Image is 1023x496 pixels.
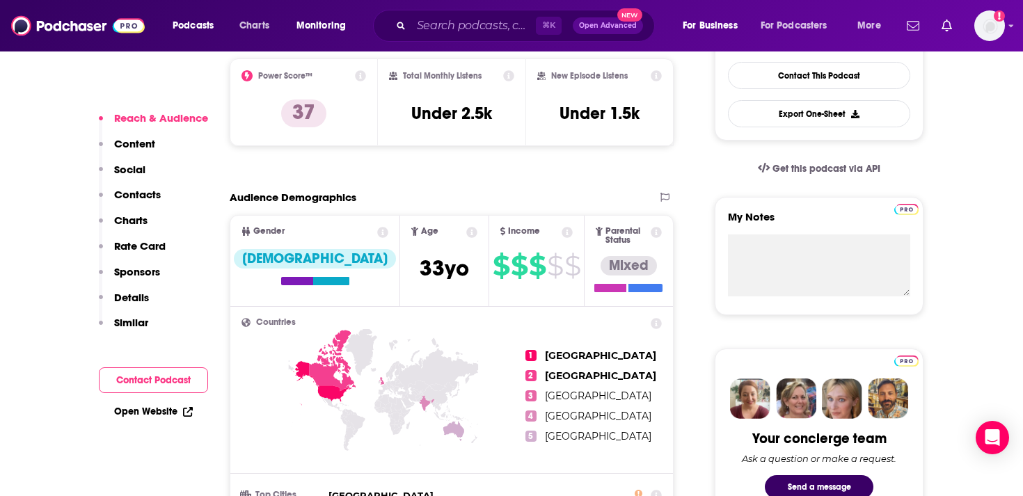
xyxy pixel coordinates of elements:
[747,152,891,186] a: Get this podcast via API
[114,239,166,253] p: Rate Card
[114,163,145,176] p: Social
[894,355,919,367] img: Podchaser Pro
[403,71,482,81] h2: Total Monthly Listens
[617,8,642,22] span: New
[11,13,145,39] img: Podchaser - Follow, Share and Rate Podcasts
[683,16,738,35] span: For Business
[411,15,536,37] input: Search podcasts, credits, & more...
[730,378,770,419] img: Sydney Profile
[545,430,651,442] span: [GEOGRAPHIC_DATA]
[99,239,166,265] button: Rate Card
[508,227,540,236] span: Income
[936,14,958,38] a: Show notifications dropdown
[772,163,880,175] span: Get this podcast via API
[114,214,148,227] p: Charts
[99,188,161,214] button: Contacts
[421,227,438,236] span: Age
[545,410,651,422] span: [GEOGRAPHIC_DATA]
[901,14,925,38] a: Show notifications dropdown
[564,255,580,277] span: $
[420,255,469,282] span: 33 yo
[114,111,208,125] p: Reach & Audience
[230,15,278,37] a: Charts
[99,291,149,317] button: Details
[560,103,640,124] h3: Under 1.5k
[99,111,208,137] button: Reach & Audience
[994,10,1005,22] svg: Add a profile image
[99,265,160,291] button: Sponsors
[545,349,656,362] span: [GEOGRAPHIC_DATA]
[894,353,919,367] a: Pro website
[894,202,919,215] a: Pro website
[573,17,643,34] button: Open AdvancedNew
[114,137,155,150] p: Content
[99,316,148,342] button: Similar
[857,16,881,35] span: More
[525,390,537,401] span: 3
[536,17,562,35] span: ⌘ K
[163,15,232,37] button: open menu
[974,10,1005,41] span: Logged in as AutumnKatie
[728,210,910,234] label: My Notes
[752,15,848,37] button: open menu
[776,378,816,419] img: Barbara Profile
[579,22,637,29] span: Open Advanced
[99,163,145,189] button: Social
[239,16,269,35] span: Charts
[547,255,563,277] span: $
[545,369,656,382] span: [GEOGRAPHIC_DATA]
[287,15,364,37] button: open menu
[99,214,148,239] button: Charts
[728,62,910,89] a: Contact This Podcast
[99,137,155,163] button: Content
[848,15,898,37] button: open menu
[230,191,356,204] h2: Audience Demographics
[551,71,628,81] h2: New Episode Listens
[752,430,887,447] div: Your concierge team
[605,227,649,245] span: Parental Status
[296,16,346,35] span: Monitoring
[258,71,312,81] h2: Power Score™
[822,378,862,419] img: Jules Profile
[256,318,296,327] span: Countries
[545,390,651,402] span: [GEOGRAPHIC_DATA]
[525,431,537,442] span: 5
[529,255,546,277] span: $
[173,16,214,35] span: Podcasts
[868,378,908,419] img: Jon Profile
[253,227,285,236] span: Gender
[974,10,1005,41] img: User Profile
[281,99,326,127] p: 37
[114,188,161,201] p: Contacts
[386,10,668,42] div: Search podcasts, credits, & more...
[894,204,919,215] img: Podchaser Pro
[99,367,208,393] button: Contact Podcast
[673,15,755,37] button: open menu
[761,16,827,35] span: For Podcasters
[511,255,528,277] span: $
[525,370,537,381] span: 2
[114,316,148,329] p: Similar
[411,103,492,124] h3: Under 2.5k
[114,265,160,278] p: Sponsors
[601,256,657,275] div: Mixed
[234,249,396,269] div: [DEMOGRAPHIC_DATA]
[493,255,509,277] span: $
[728,100,910,127] button: Export One-Sheet
[525,350,537,361] span: 1
[974,10,1005,41] button: Show profile menu
[742,453,896,464] div: Ask a question or make a request.
[114,291,149,304] p: Details
[525,410,537,422] span: 4
[114,406,193,417] a: Open Website
[976,421,1009,454] div: Open Intercom Messenger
